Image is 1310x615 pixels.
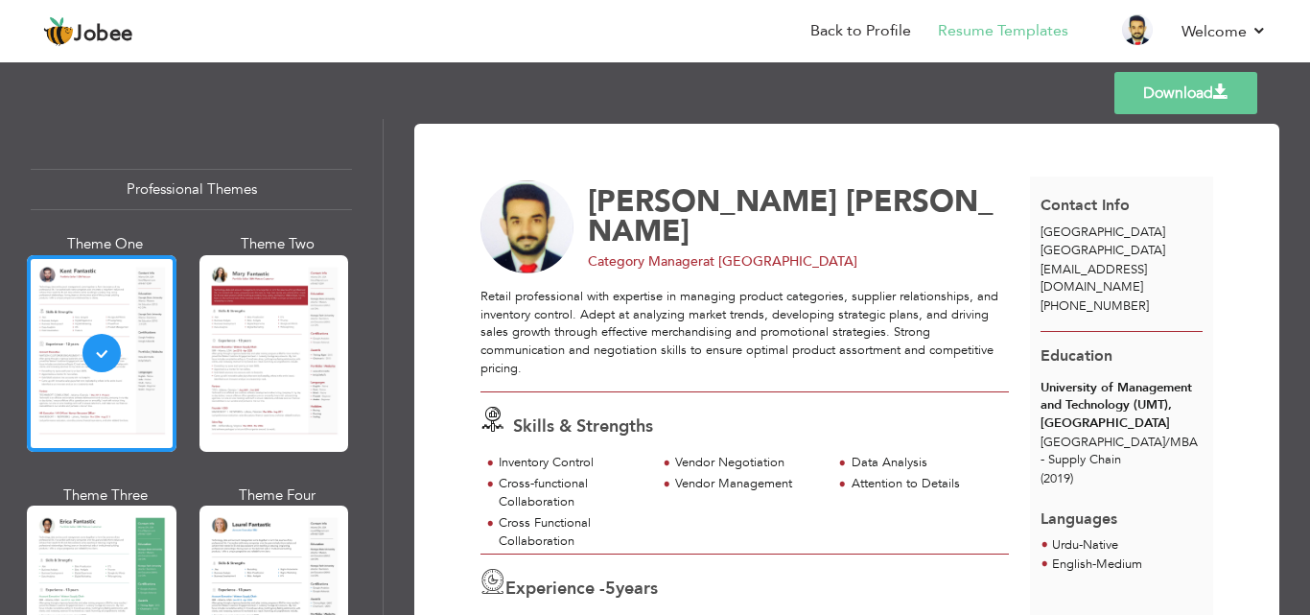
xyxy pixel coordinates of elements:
[43,16,133,47] a: Jobee
[31,169,352,210] div: Professional Themes
[1165,434,1170,451] span: /
[513,414,653,438] span: Skills & Strengths
[499,475,645,510] div: Cross-functional Collaboration
[1041,494,1117,531] span: Languages
[1041,379,1203,433] div: University of Management and Technology (UMT), [GEOGRAPHIC_DATA]
[43,16,74,47] img: jobee.io
[1122,14,1153,45] img: Profile Img
[1041,345,1112,367] span: Education
[1052,556,1142,575] li: Medium
[938,20,1068,42] a: Resume Templates
[1052,536,1118,556] li: Native
[675,454,822,472] div: Vendor Negotiation
[1041,224,1165,241] span: [GEOGRAPHIC_DATA]
[480,180,574,274] img: No image
[1041,470,1073,487] span: (2019)
[1079,536,1083,554] span: -
[588,252,703,271] span: Category Manager
[588,181,994,251] span: [PERSON_NAME]
[1041,261,1147,296] span: [EMAIL_ADDRESS][DOMAIN_NAME]
[588,181,837,222] span: [PERSON_NAME]
[203,234,353,254] div: Theme Two
[1052,536,1079,554] span: Urdu
[74,24,133,45] span: Jobee
[499,514,645,550] div: Cross Functional Collaboration
[1041,434,1198,469] span: [GEOGRAPHIC_DATA] MBA - Supply Chain
[1052,556,1092,573] span: English
[1114,72,1257,114] a: Download
[605,577,658,602] label: years
[703,252,857,271] span: at [GEOGRAPHIC_DATA]
[31,485,180,506] div: Theme Three
[480,288,1009,377] div: Retail professional with expertise in managing product categories, supplier relationships, and in...
[499,454,645,472] div: Inventory Control
[675,475,822,493] div: Vendor Management
[505,577,605,601] span: Experience -
[1181,20,1267,43] a: Welcome
[1041,242,1165,259] span: [GEOGRAPHIC_DATA]
[605,577,616,601] span: 5
[203,485,353,506] div: Theme Four
[1092,556,1096,573] span: -
[31,234,180,254] div: Theme One
[810,20,911,42] a: Back to Profile
[1041,297,1149,315] span: [PHONE_NUMBER]
[852,454,998,472] div: Data Analysis
[1041,195,1130,216] span: Contact Info
[852,475,998,493] div: Attention to Details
